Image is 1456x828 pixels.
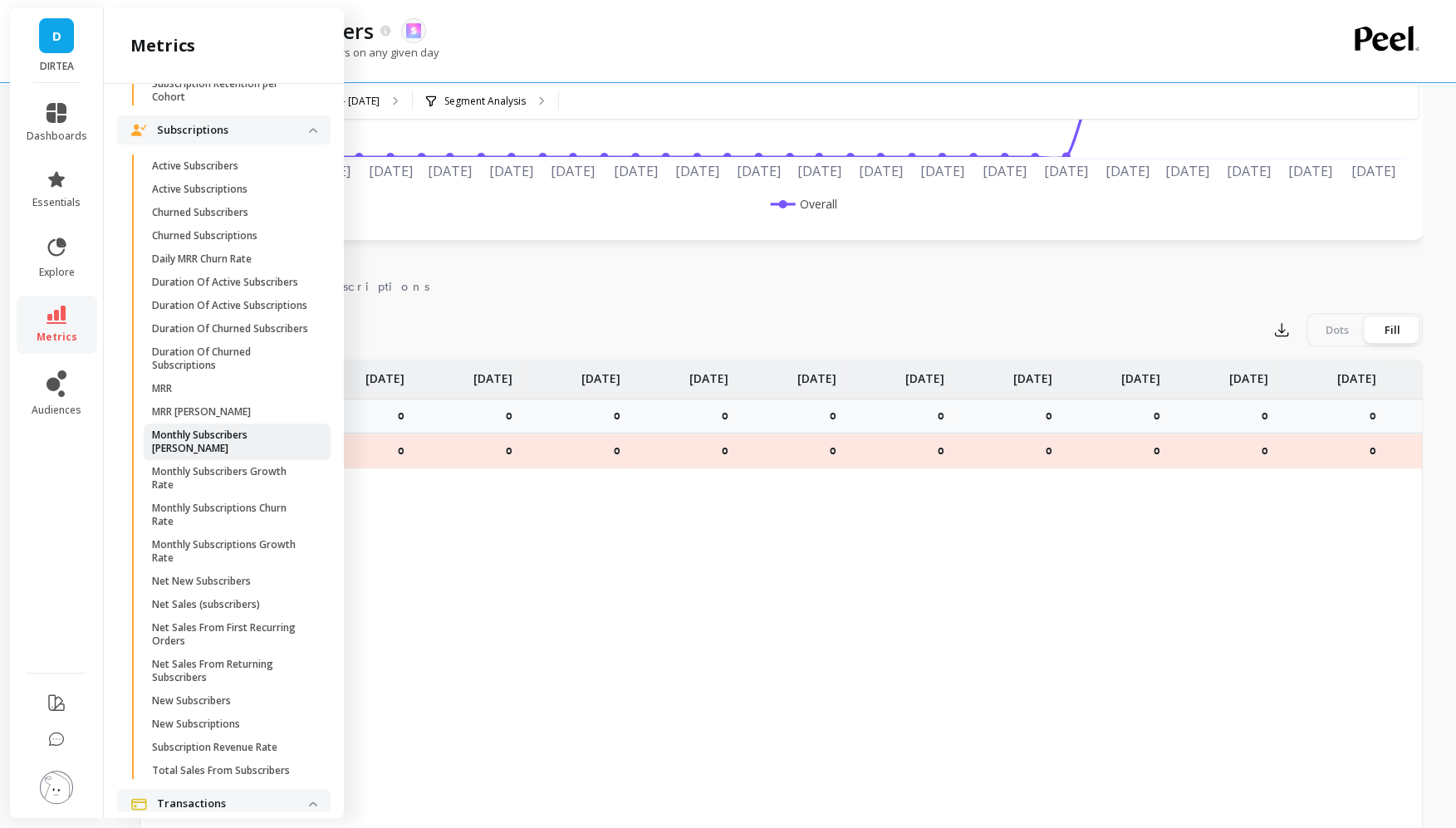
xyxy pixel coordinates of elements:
p: [DATE] [365,360,404,387]
div: Fill [1365,316,1419,343]
p: 0 [398,409,414,423]
p: Total Sales From Subscribers [152,764,290,777]
p: Net Sales From Returning Subscribers [152,658,311,684]
p: [DATE] [689,360,728,387]
p: Segment Analysis [444,95,526,108]
img: profile picture [40,771,73,804]
p: Subscription Retention per Cohort [152,77,311,104]
p: Subscription Revenue Rate [152,741,277,754]
div: Dots [1310,316,1365,343]
p: 0 [1154,409,1170,423]
p: [DATE] [581,360,620,387]
img: api.skio.svg [406,23,421,38]
p: 0 [749,444,836,458]
nav: Tabs [140,265,1423,303]
p: Monthly Subscribers [PERSON_NAME] [152,429,311,455]
p: [DATE] [1337,360,1376,387]
p: [DATE] [1121,360,1160,387]
p: Net Sales (subscribers) [152,598,260,611]
p: Duration Of Active Subscriptions [152,299,307,312]
span: dashboards [27,130,87,143]
span: metrics [37,331,77,344]
span: D [52,27,61,46]
p: 0 [533,444,620,458]
h2: metrics [130,34,195,57]
p: Net Sales From First Recurring Orders [152,621,311,648]
p: 0 [641,444,728,458]
p: Subscriptions [157,122,309,139]
p: Transactions [157,796,309,812]
p: 0 [506,409,522,423]
p: New Subscribers [152,694,231,708]
p: [DATE] [905,360,944,387]
img: down caret icon [309,801,317,806]
p: 0 [722,409,738,423]
p: Monthly Subscriptions Growth Rate [152,538,311,565]
p: 0 [1262,409,1278,423]
p: 0 [938,409,954,423]
p: Duration Of Active Subscribers [152,276,298,289]
span: Subscriptions [299,278,429,295]
p: Churned Subscriptions [152,229,257,243]
span: audiences [32,404,81,417]
p: Duration Of Churned Subscribers [152,322,308,336]
p: Net New Subscribers [152,575,251,588]
img: navigation item icon [130,124,147,135]
p: 0 [425,444,512,458]
p: 0 [1370,409,1386,423]
p: 0 [965,444,1052,458]
p: Active Subscribers [152,159,238,173]
p: Duration Of Churned Subscriptions [152,345,311,372]
img: navigation item icon [130,798,147,811]
p: 0 [1181,444,1268,458]
p: DIRTEA [27,60,87,73]
p: 0 [1289,444,1376,458]
p: MRR [152,382,172,395]
p: 0 [830,409,846,423]
img: down caret icon [309,128,317,133]
p: Monthly Subscribers Growth Rate [152,465,311,492]
p: [DATE] [1013,360,1052,387]
p: 0 [1073,444,1160,458]
span: essentials [32,196,81,209]
p: Daily MRR Churn Rate [152,252,252,266]
span: explore [39,266,75,279]
p: [DATE] [1229,360,1268,387]
p: 0 [857,444,944,458]
p: [DATE] [473,360,512,387]
p: 0 [1046,409,1062,423]
p: MRR [PERSON_NAME] [152,405,251,419]
p: 0 [317,444,404,458]
p: Monthly Subscriptions Churn Rate [152,502,311,528]
p: [DATE] [797,360,836,387]
p: Active Subscriptions [152,183,248,196]
p: New Subscriptions [152,718,240,731]
p: Churned Subscribers [152,206,248,219]
p: 0 [614,409,630,423]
